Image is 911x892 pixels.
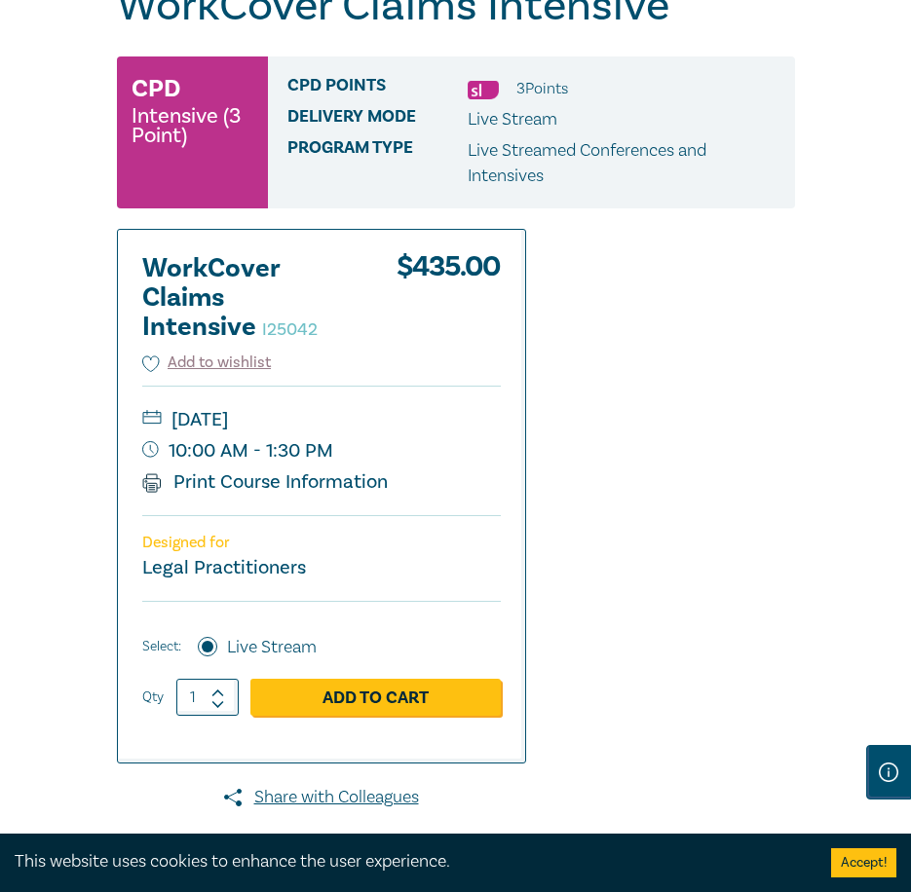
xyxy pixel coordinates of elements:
[142,534,501,552] p: Designed for
[468,81,499,99] img: Substantive Law
[142,352,272,374] button: Add to wishlist
[879,762,898,782] img: Information Icon
[132,71,180,106] h3: CPD
[142,254,357,342] h2: WorkCover Claims Intensive
[15,849,802,874] div: This website uses cookies to enhance the user experience.
[516,76,568,101] li: 3 Point s
[250,679,501,716] a: Add to Cart
[287,138,468,189] span: Program type
[142,636,181,657] span: Select:
[397,254,501,352] div: $ 435.00
[287,76,468,101] span: CPD Points
[468,138,775,189] p: Live Streamed Conferences and Intensives
[142,469,389,495] a: Print Course Information
[468,108,557,130] span: Live Stream
[287,107,468,132] span: Delivery Mode
[227,635,317,660] label: Live Stream
[176,679,239,716] input: 1
[132,106,254,145] small: Intensive (3 Point)
[831,848,896,877] button: Accept cookies
[262,318,318,341] small: I25042
[142,687,164,708] label: Qty
[142,404,501,435] small: [DATE]
[117,785,526,810] a: Share with Colleagues
[142,555,306,580] small: Legal Practitioners
[117,830,795,888] button: Presenters
[142,435,501,466] small: 10:00 AM - 1:30 PM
